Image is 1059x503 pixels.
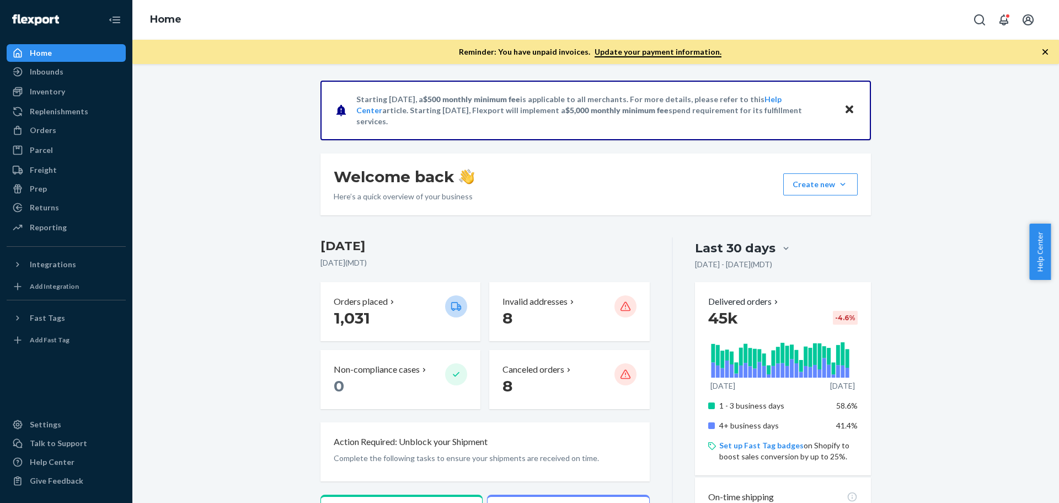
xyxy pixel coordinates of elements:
div: Freight [30,165,57,176]
a: Help Center [7,453,126,471]
button: Open notifications [993,9,1015,31]
div: Orders [30,125,56,136]
div: Settings [30,419,61,430]
a: Add Fast Tag [7,331,126,349]
div: Last 30 days [695,240,775,257]
span: 58.6% [836,401,858,410]
a: Orders [7,121,126,139]
img: hand-wave emoji [459,169,474,184]
span: $5,000 monthly minimum fee [565,105,668,115]
button: Orders placed 1,031 [320,282,480,341]
p: [DATE] [830,380,855,391]
a: Returns [7,199,126,216]
p: Non-compliance cases [334,363,420,376]
a: Home [150,13,181,25]
p: 1 - 3 business days [719,400,828,411]
p: Complete the following tasks to ensure your shipments are received on time. [334,453,637,464]
a: Talk to Support [7,435,126,452]
button: Create new [783,173,858,195]
h1: Welcome back [334,167,474,187]
a: Freight [7,161,126,179]
button: Close Navigation [104,9,126,31]
button: Close [842,102,857,118]
button: Open Search Box [969,9,991,31]
p: [DATE] ( MDT ) [320,257,650,268]
button: Help Center [1029,224,1051,280]
button: Give Feedback [7,472,126,490]
ol: breadcrumbs [141,4,190,36]
p: Starting [DATE], a is applicable to all merchants. For more details, please refer to this article... [356,94,833,127]
p: Action Required: Unblock your Shipment [334,436,488,448]
p: Here’s a quick overview of your business [334,191,474,202]
div: Add Fast Tag [30,335,69,345]
div: Returns [30,202,59,213]
a: Replenishments [7,103,126,120]
div: -4.6 % [833,311,858,325]
div: Integrations [30,259,76,270]
div: Prep [30,183,47,194]
span: $500 monthly minimum fee [423,94,520,104]
span: 45k [708,309,738,327]
p: on Shopify to boost sales conversion by up to 25%. [719,440,858,462]
div: Reporting [30,222,67,233]
span: 0 [334,377,344,395]
button: Delivered orders [708,295,780,308]
span: 8 [502,377,512,395]
a: Home [7,44,126,62]
div: Talk to Support [30,438,87,449]
p: [DATE] - [DATE] ( MDT ) [695,259,772,270]
span: 1,031 [334,309,370,327]
button: Invalid addresses 8 [489,282,649,341]
span: 8 [502,309,512,327]
span: 41.4% [836,421,858,430]
p: Canceled orders [502,363,564,376]
p: Reminder: You have unpaid invoices. [459,46,721,57]
p: [DATE] [710,380,735,391]
a: Add Integration [7,278,126,295]
button: Non-compliance cases 0 [320,350,480,409]
div: Inbounds [30,66,63,77]
button: Fast Tags [7,309,126,327]
button: Canceled orders 8 [489,350,649,409]
button: Open account menu [1017,9,1039,31]
div: Inventory [30,86,65,97]
div: Help Center [30,457,74,468]
a: Settings [7,416,126,433]
a: Reporting [7,219,126,236]
div: Fast Tags [30,313,65,324]
div: Replenishments [30,106,88,117]
a: Inbounds [7,63,126,81]
a: Update your payment information. [595,47,721,57]
p: Orders placed [334,295,388,308]
a: Set up Fast Tag badges [719,441,804,450]
a: Inventory [7,83,126,100]
h3: [DATE] [320,237,650,255]
div: Give Feedback [30,475,83,486]
button: Integrations [7,256,126,273]
div: Home [30,47,52,59]
p: Invalid addresses [502,295,568,308]
img: Flexport logo [12,14,59,25]
p: 4+ business days [719,420,828,431]
div: Add Integration [30,282,79,291]
div: Parcel [30,145,53,156]
a: Prep [7,180,126,198]
a: Parcel [7,141,126,159]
